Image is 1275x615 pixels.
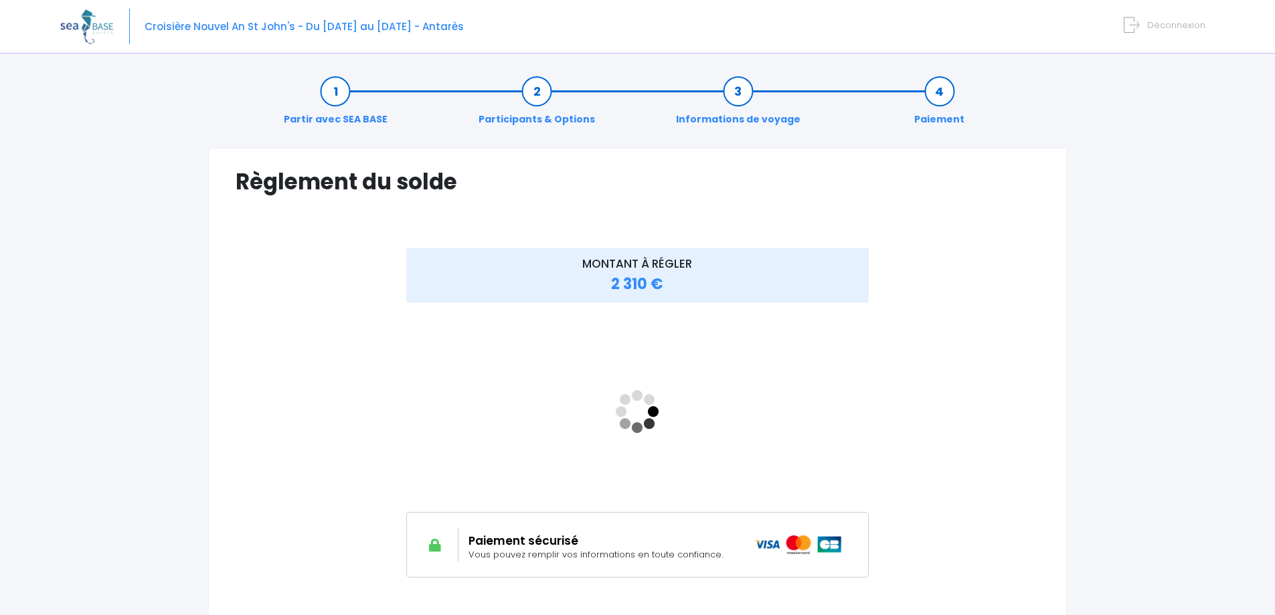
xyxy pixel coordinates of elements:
img: icons_paiement_securise@2x.png [755,535,843,554]
h2: Paiement sécurisé [469,534,735,547]
span: Vous pouvez remplir vos informations en toute confiance. [469,548,723,561]
span: Croisière Nouvel An St John's - Du [DATE] au [DATE] - Antarès [145,19,464,33]
span: MONTANT À RÉGLER [582,256,692,272]
a: Participants & Options [472,84,602,126]
span: Déconnexion [1147,19,1205,31]
h1: Règlement du solde [236,169,1039,195]
a: Partir avec SEA BASE [277,84,394,126]
a: Paiement [908,84,971,126]
span: 2 310 € [611,274,663,294]
a: Informations de voyage [669,84,807,126]
iframe: <!-- //required --> [406,311,869,512]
